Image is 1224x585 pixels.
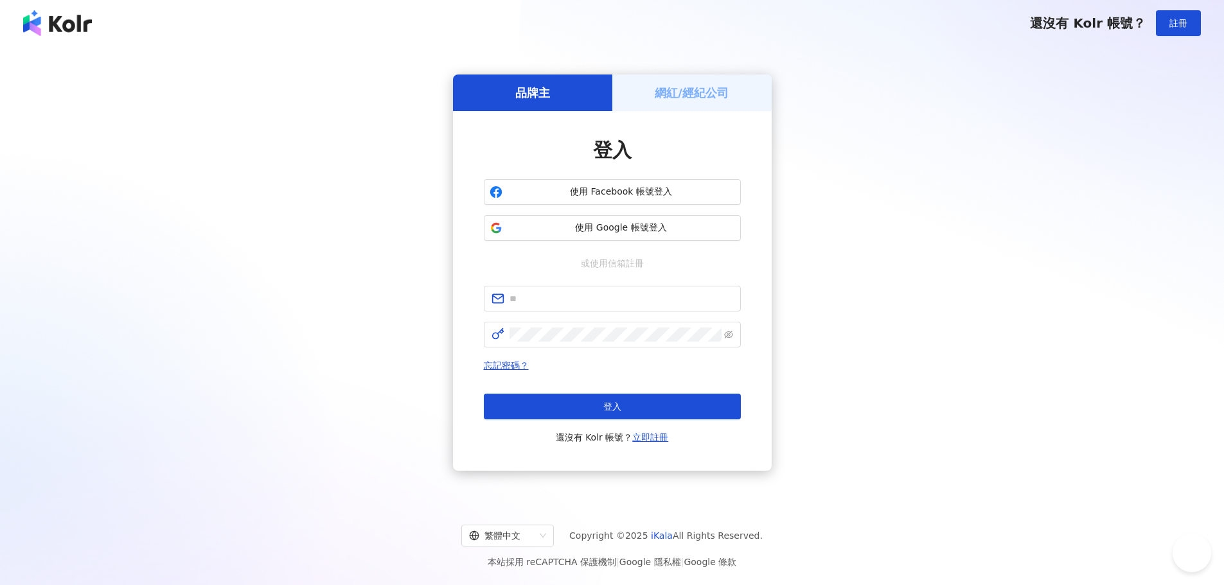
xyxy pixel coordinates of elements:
[619,557,681,567] a: Google 隱私權
[572,256,653,270] span: 或使用信箱註冊
[1173,534,1211,572] iframe: Help Scout Beacon - Open
[1169,18,1187,28] span: 註冊
[603,401,621,412] span: 登入
[593,139,632,161] span: 登入
[23,10,92,36] img: logo
[724,330,733,339] span: eye-invisible
[515,85,550,101] h5: 品牌主
[1030,15,1146,31] span: 還沒有 Kolr 帳號？
[508,186,735,198] span: 使用 Facebook 帳號登入
[655,85,729,101] h5: 網紅/經紀公司
[484,394,741,419] button: 登入
[1156,10,1201,36] button: 註冊
[484,360,529,371] a: 忘記密碼？
[569,528,763,543] span: Copyright © 2025 All Rights Reserved.
[684,557,736,567] a: Google 條款
[616,557,619,567] span: |
[651,530,673,541] a: iKala
[508,222,735,234] span: 使用 Google 帳號登入
[488,554,736,570] span: 本站採用 reCAPTCHA 保護機制
[484,215,741,241] button: 使用 Google 帳號登入
[632,432,668,442] a: 立即註冊
[556,430,669,445] span: 還沒有 Kolr 帳號？
[469,525,535,546] div: 繁體中文
[681,557,684,567] span: |
[484,179,741,205] button: 使用 Facebook 帳號登入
